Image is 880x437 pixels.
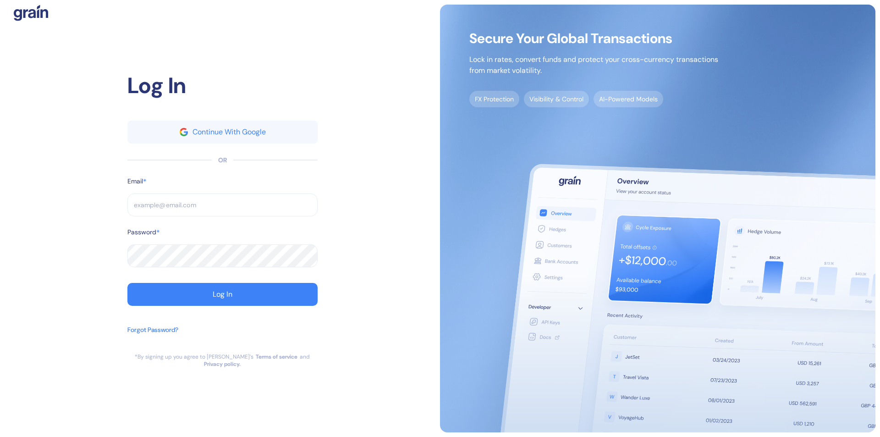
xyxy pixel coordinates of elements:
[469,91,519,107] span: FX Protection
[135,353,253,360] div: *By signing up you agree to [PERSON_NAME]’s
[594,91,663,107] span: AI-Powered Models
[256,353,297,360] a: Terms of service
[440,5,875,432] img: signup-main-image
[127,69,318,102] div: Log In
[127,227,156,237] label: Password
[127,194,318,216] input: example@email.com
[469,34,718,43] span: Secure Your Global Transactions
[204,360,241,368] a: Privacy policy.
[469,54,718,76] p: Lock in rates, convert funds and protect your cross-currency transactions from market volatility.
[127,121,318,144] button: googleContinue With Google
[14,5,48,21] img: logo
[180,128,188,136] img: google
[524,91,589,107] span: Visibility & Control
[127,325,178,335] div: Forgot Password?
[213,291,232,298] div: Log In
[300,353,310,360] div: and
[127,177,143,186] label: Email
[127,283,318,306] button: Log In
[218,155,227,165] div: OR
[127,321,178,353] button: Forgot Password?
[192,128,266,136] div: Continue With Google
